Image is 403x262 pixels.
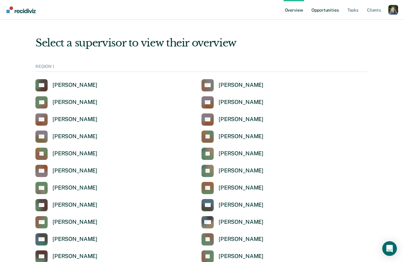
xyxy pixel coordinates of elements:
[219,236,263,243] div: [PERSON_NAME]
[53,236,97,243] div: [PERSON_NAME]
[35,79,97,91] a: [PERSON_NAME]
[201,131,263,143] a: [PERSON_NAME]
[53,167,97,174] div: [PERSON_NAME]
[35,37,368,49] div: Select a supervisor to view their overview
[219,116,263,123] div: [PERSON_NAME]
[35,165,97,177] a: [PERSON_NAME]
[53,116,97,123] div: [PERSON_NAME]
[201,233,263,245] a: [PERSON_NAME]
[35,233,97,245] a: [PERSON_NAME]
[201,148,263,160] a: [PERSON_NAME]
[35,64,368,72] div: REGION 1
[53,201,97,208] div: [PERSON_NAME]
[53,82,97,89] div: [PERSON_NAME]
[6,6,36,13] img: Recidiviz
[201,182,263,194] a: [PERSON_NAME]
[219,253,263,260] div: [PERSON_NAME]
[382,241,397,256] div: Open Intercom Messenger
[219,133,263,140] div: [PERSON_NAME]
[219,167,263,174] div: [PERSON_NAME]
[219,219,263,226] div: [PERSON_NAME]
[219,150,263,157] div: [PERSON_NAME]
[201,199,263,211] a: [PERSON_NAME]
[219,99,263,106] div: [PERSON_NAME]
[201,96,263,109] a: [PERSON_NAME]
[35,96,97,109] a: [PERSON_NAME]
[201,113,263,126] a: [PERSON_NAME]
[35,148,97,160] a: [PERSON_NAME]
[53,150,97,157] div: [PERSON_NAME]
[201,79,263,91] a: [PERSON_NAME]
[201,165,263,177] a: [PERSON_NAME]
[35,131,97,143] a: [PERSON_NAME]
[219,201,263,208] div: [PERSON_NAME]
[201,216,263,228] a: [PERSON_NAME]
[35,199,97,211] a: [PERSON_NAME]
[53,99,97,106] div: [PERSON_NAME]
[388,5,398,15] button: Profile dropdown button
[53,184,97,191] div: [PERSON_NAME]
[53,133,97,140] div: [PERSON_NAME]
[53,219,97,226] div: [PERSON_NAME]
[219,184,263,191] div: [PERSON_NAME]
[53,253,97,260] div: [PERSON_NAME]
[35,113,97,126] a: [PERSON_NAME]
[35,216,97,228] a: [PERSON_NAME]
[35,182,97,194] a: [PERSON_NAME]
[219,82,263,89] div: [PERSON_NAME]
